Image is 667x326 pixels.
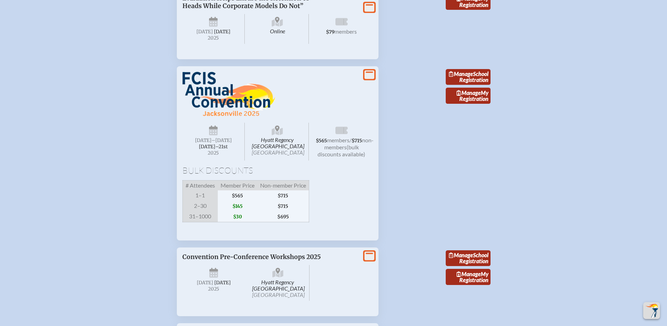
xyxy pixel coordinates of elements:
[197,280,213,286] span: [DATE]
[257,201,309,211] span: $715
[446,88,491,104] a: ManageMy Registration
[218,180,257,190] span: Member Price
[252,291,305,298] span: [GEOGRAPHIC_DATA]
[457,89,481,96] span: Manage
[645,304,659,318] img: To the top
[327,137,349,143] span: members
[449,70,473,77] span: Manage
[218,201,257,211] span: $145
[446,250,491,266] a: ManageSchool Registration
[182,166,373,175] h1: Bulk Discounts
[188,35,239,41] span: 2025
[211,137,232,143] span: –[DATE]
[246,265,310,301] span: Hyatt Regency [GEOGRAPHIC_DATA]
[352,138,362,144] span: $715
[182,190,218,201] span: 1–1
[257,211,309,222] span: $695
[182,253,321,261] span: Convention Pre-Conference Workshops 2025
[318,144,365,157] span: (bulk discounts available)
[326,29,334,35] span: $79
[349,137,352,143] span: /
[324,137,374,150] span: non-members
[188,150,239,156] span: 2025
[182,72,275,117] img: FCIS Convention 2025
[188,286,240,292] span: 2025
[252,149,304,156] span: [GEOGRAPHIC_DATA]
[195,137,211,143] span: [DATE]
[199,144,228,150] span: [DATE]–⁠21st
[182,180,218,190] span: # Attendees
[246,123,309,161] span: Hyatt Regency [GEOGRAPHIC_DATA]
[214,29,230,35] span: [DATE]
[182,211,218,222] span: 31–1000
[446,269,491,285] a: ManageMy Registration
[446,69,491,85] a: ManageSchool Registration
[218,190,257,201] span: $565
[246,14,309,43] span: Online
[316,138,327,144] span: $565
[218,211,257,222] span: $30
[196,29,213,35] span: [DATE]
[182,201,218,211] span: 2–30
[257,190,309,201] span: $715
[457,271,481,277] span: Manage
[449,252,473,258] span: Manage
[334,28,357,35] span: members
[214,280,231,286] span: [DATE]
[643,302,660,319] button: Scroll Top
[257,180,309,190] span: Non-member Price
